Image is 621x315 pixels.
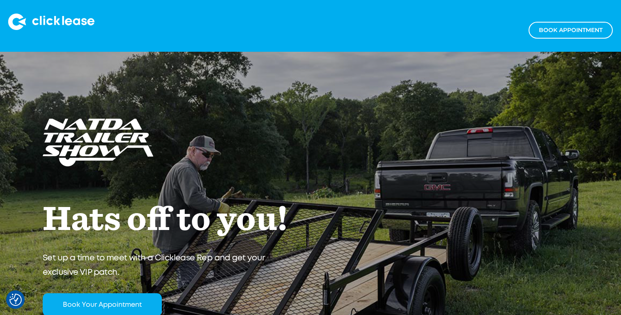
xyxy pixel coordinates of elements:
[9,294,22,306] button: Consent Preferences
[9,294,22,306] img: Revisit consent button
[529,22,613,39] a: Book appointment
[8,14,94,30] img: Clicklease logo
[43,251,277,280] p: Set up a time to meet with a Clicklease Rep and get your exclusive VIP patch.
[43,201,297,238] h1: Hats off to you!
